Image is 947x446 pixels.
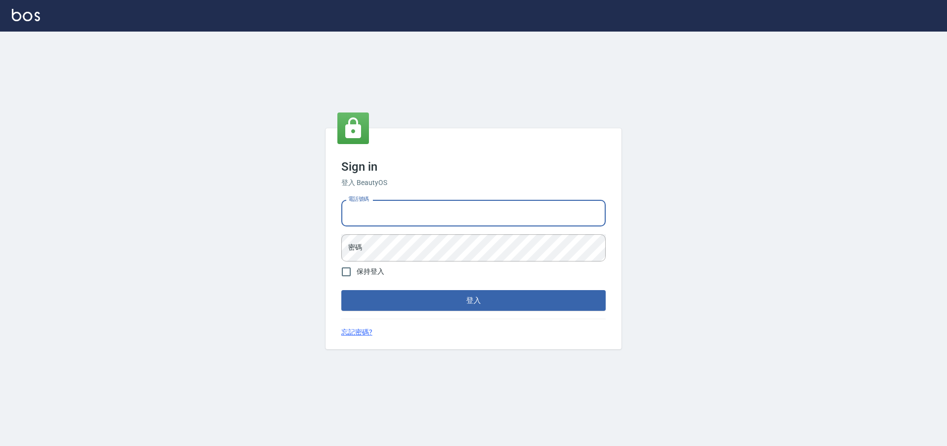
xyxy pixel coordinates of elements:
h6: 登入 BeautyOS [341,178,606,188]
img: Logo [12,9,40,21]
a: 忘記密碼? [341,327,372,337]
button: 登入 [341,290,606,311]
label: 電話號碼 [348,195,369,203]
h3: Sign in [341,160,606,174]
span: 保持登入 [357,266,384,277]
